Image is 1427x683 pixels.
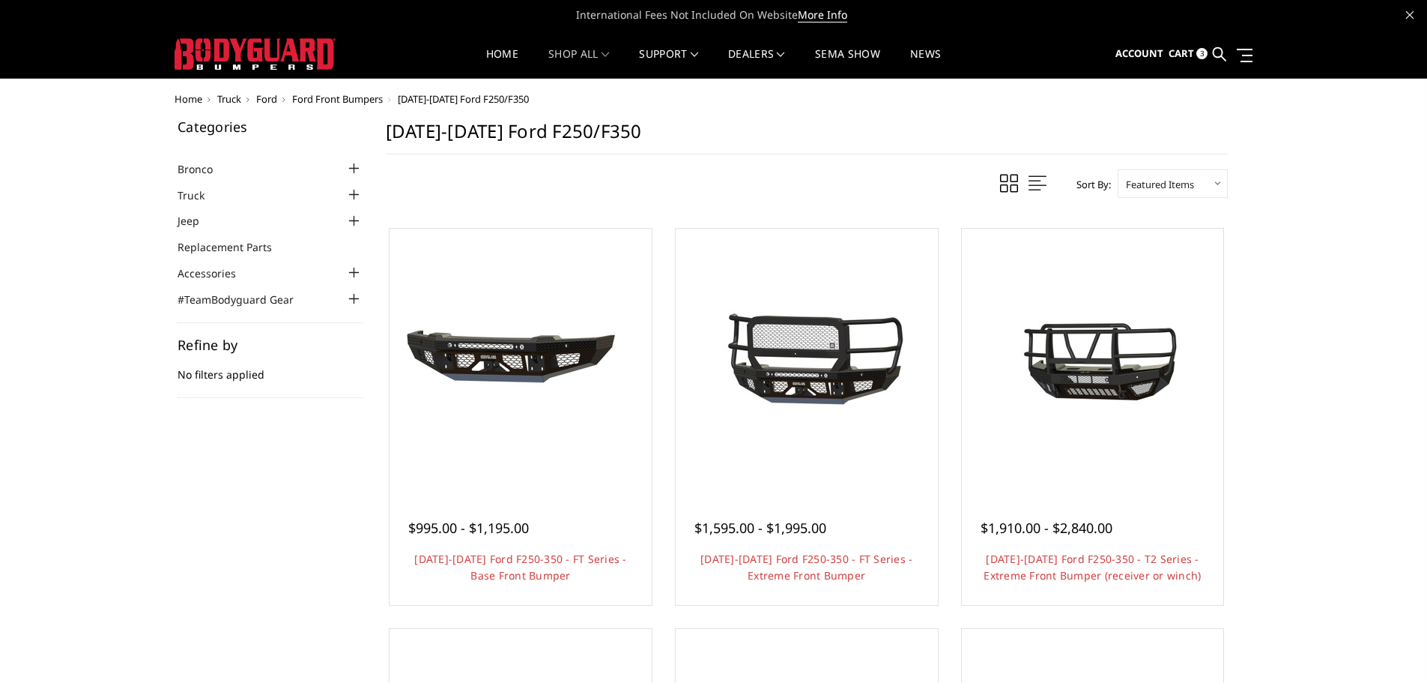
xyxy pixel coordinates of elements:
a: Home [175,92,202,106]
a: Cart 3 [1169,34,1208,74]
span: 3 [1196,48,1208,59]
a: shop all [548,49,609,78]
a: Ford [256,92,277,106]
span: $1,910.00 - $2,840.00 [981,519,1112,537]
a: Accessories [178,265,255,281]
a: Home [486,49,518,78]
a: Account [1115,34,1163,74]
iframe: Chat Widget [1352,611,1427,683]
a: #TeamBodyguard Gear [178,292,312,307]
a: [DATE]-[DATE] Ford F250-350 - T2 Series - Extreme Front Bumper (receiver or winch) [984,552,1201,583]
a: 2023-2025 Ford F250-350 - T2 Series - Extreme Front Bumper (receiver or winch) 2023-2025 Ford F25... [966,232,1220,487]
a: Ford Front Bumpers [292,92,383,106]
span: Cart [1169,46,1194,60]
img: 2023-2025 Ford F250-350 - T2 Series - Extreme Front Bumper (receiver or winch) [972,292,1212,427]
a: Support [639,49,698,78]
a: [DATE]-[DATE] Ford F250-350 - FT Series - Base Front Bumper [414,552,626,583]
a: SEMA Show [815,49,880,78]
a: More Info [798,7,847,22]
a: 2023-2025 Ford F250-350 - FT Series - Extreme Front Bumper 2023-2025 Ford F250-350 - FT Series - ... [679,232,934,487]
img: BODYGUARD BUMPERS [175,38,336,70]
a: News [910,49,941,78]
a: Replacement Parts [178,239,291,255]
span: Account [1115,46,1163,60]
span: $1,595.00 - $1,995.00 [694,519,826,537]
a: Dealers [728,49,785,78]
img: 2023-2025 Ford F250-350 - FT Series - Base Front Bumper [401,304,640,416]
label: Sort By: [1068,173,1111,196]
h5: Refine by [178,338,363,352]
span: [DATE]-[DATE] Ford F250/F350 [398,92,529,106]
a: Bronco [178,161,231,177]
a: Truck [178,187,223,203]
a: 2023-2025 Ford F250-350 - FT Series - Base Front Bumper [393,232,648,487]
h1: [DATE]-[DATE] Ford F250/F350 [386,120,1228,154]
a: Jeep [178,213,218,229]
a: [DATE]-[DATE] Ford F250-350 - FT Series - Extreme Front Bumper [700,552,912,583]
div: No filters applied [178,338,363,398]
a: Truck [217,92,241,106]
h5: Categories [178,120,363,133]
span: $995.00 - $1,195.00 [408,519,529,537]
